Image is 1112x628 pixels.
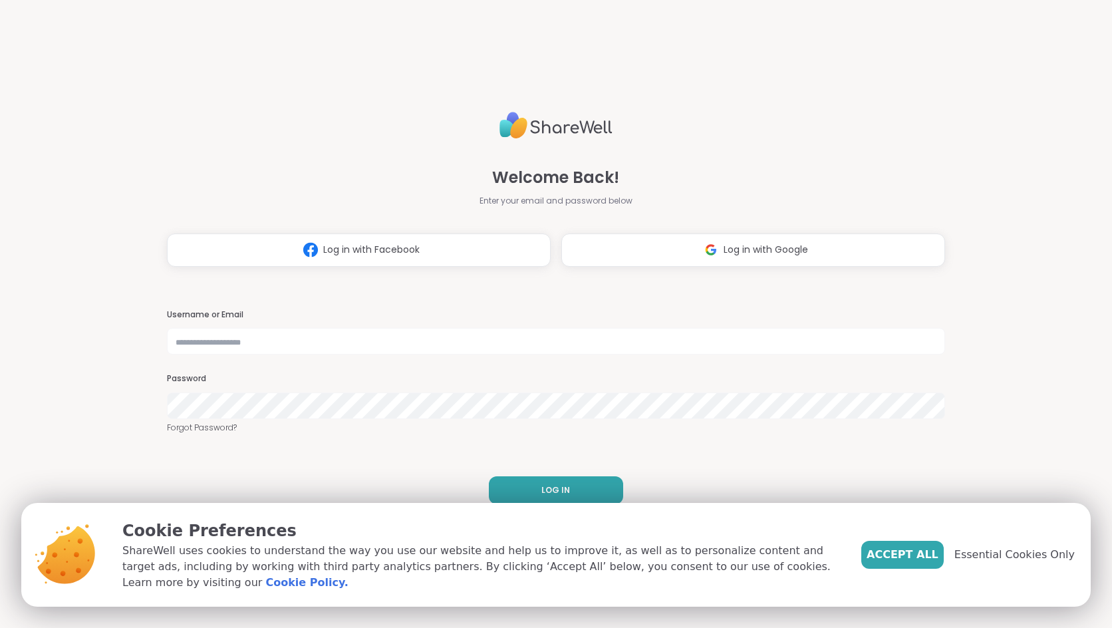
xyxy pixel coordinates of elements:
span: LOG IN [541,484,570,496]
button: Log in with Facebook [167,234,551,267]
span: Log in with Facebook [323,243,420,257]
button: LOG IN [489,476,623,504]
h3: Password [167,373,945,385]
a: Forgot Password? [167,422,945,434]
h3: Username or Email [167,309,945,321]
p: ShareWell uses cookies to understand the way you use our website and help us to improve it, as we... [122,543,840,591]
img: ShareWell Logomark [298,237,323,262]
button: Log in with Google [561,234,945,267]
p: Cookie Preferences [122,519,840,543]
span: Enter your email and password below [480,195,632,207]
button: Accept All [861,541,944,569]
span: Essential Cookies Only [954,547,1075,563]
span: Log in with Google [724,243,808,257]
span: Accept All [867,547,938,563]
a: Cookie Policy. [265,575,348,591]
img: ShareWell Logo [499,106,613,144]
img: ShareWell Logomark [698,237,724,262]
span: Welcome Back! [492,166,619,190]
